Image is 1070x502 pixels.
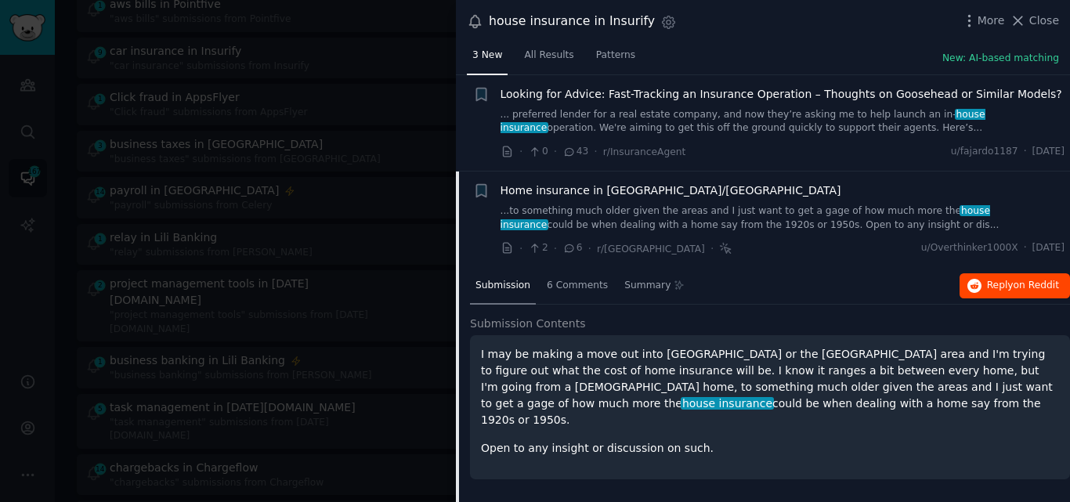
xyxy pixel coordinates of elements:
span: More [978,13,1005,29]
span: All Results [524,49,573,63]
span: u/fajardo1187 [951,145,1018,159]
span: Reply [987,279,1059,293]
span: · [519,143,522,160]
span: r/[GEOGRAPHIC_DATA] [597,244,705,255]
span: 3 New [472,49,502,63]
span: [DATE] [1032,241,1065,255]
p: Open to any insight or discussion on such. [481,440,1059,457]
span: Summary [624,279,671,293]
a: Home insurance in [GEOGRAPHIC_DATA]/[GEOGRAPHIC_DATA] [501,182,841,199]
button: Close [1010,13,1059,29]
span: · [594,143,597,160]
button: More [961,13,1005,29]
span: · [519,240,522,257]
span: · [710,240,714,257]
span: Close [1029,13,1059,29]
span: 43 [562,145,588,159]
span: · [1024,145,1027,159]
span: Submission Contents [470,316,586,332]
a: ...to something much older given the areas and I just want to get a gage of how much more thehous... [501,204,1065,232]
span: 6 Comments [547,279,608,293]
span: house insurance [501,205,991,230]
span: r/InsuranceAgent [603,146,686,157]
span: on Reddit [1014,280,1059,291]
span: u/Overthinker1000X [921,241,1018,255]
span: · [1024,241,1027,255]
span: · [554,143,557,160]
a: Looking for Advice: Fast-Tracking an Insurance Operation – Thoughts on Goosehead or Similar Models? [501,86,1062,103]
a: ... preferred lender for a real estate company, and now they’re asking me to help launch an in-ho... [501,108,1065,135]
span: · [588,240,591,257]
button: New: AI-based matching [942,52,1059,66]
a: Patterns [591,43,641,75]
span: Patterns [596,49,635,63]
a: All Results [519,43,579,75]
button: Replyon Reddit [960,273,1070,298]
span: 6 [562,241,582,255]
span: 0 [528,145,548,159]
p: I may be making a move out into [GEOGRAPHIC_DATA] or the [GEOGRAPHIC_DATA] area and I'm trying to... [481,346,1059,428]
div: house insurance in Insurify [489,12,655,31]
span: house insurance [681,397,774,410]
span: Submission [475,279,530,293]
span: · [554,240,557,257]
span: 2 [528,241,548,255]
a: 3 New [467,43,508,75]
span: [DATE] [1032,145,1065,159]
